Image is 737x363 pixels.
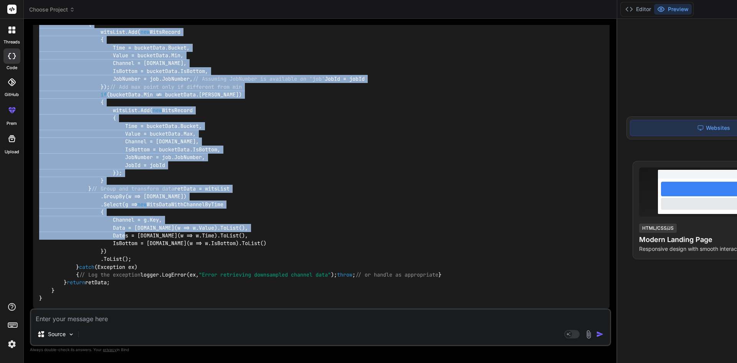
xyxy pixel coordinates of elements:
[79,271,140,278] span: // Log the exception
[337,271,352,278] span: throw
[103,347,117,352] span: privacy
[355,271,438,278] span: // or handle as appropriate
[67,279,85,286] span: return
[137,201,147,208] span: new
[3,39,20,45] label: threads
[140,28,150,35] span: new
[654,4,692,15] button: Preview
[30,346,611,353] p: Always double-check its answers. Your in Bind
[48,330,66,338] p: Source
[596,330,604,338] img: icon
[622,4,654,15] button: Editor
[5,338,18,351] img: settings
[110,83,242,90] span: // Add max point only if different from min
[584,330,593,339] img: attachment
[7,65,17,71] label: code
[79,264,94,270] span: catch
[193,76,325,83] span: // Assuming JobNumber is available on 'job'
[91,185,174,192] span: // Group and transform data
[153,107,162,114] span: new
[68,331,74,338] img: Pick Models
[29,6,75,13] span: Choose Project
[199,271,331,278] span: "Error retrieving downsampled channel data"
[5,91,19,98] label: GitHub
[5,149,19,155] label: Upload
[7,120,17,127] label: prem
[101,91,107,98] span: if
[639,224,677,233] div: HTML/CSS/JS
